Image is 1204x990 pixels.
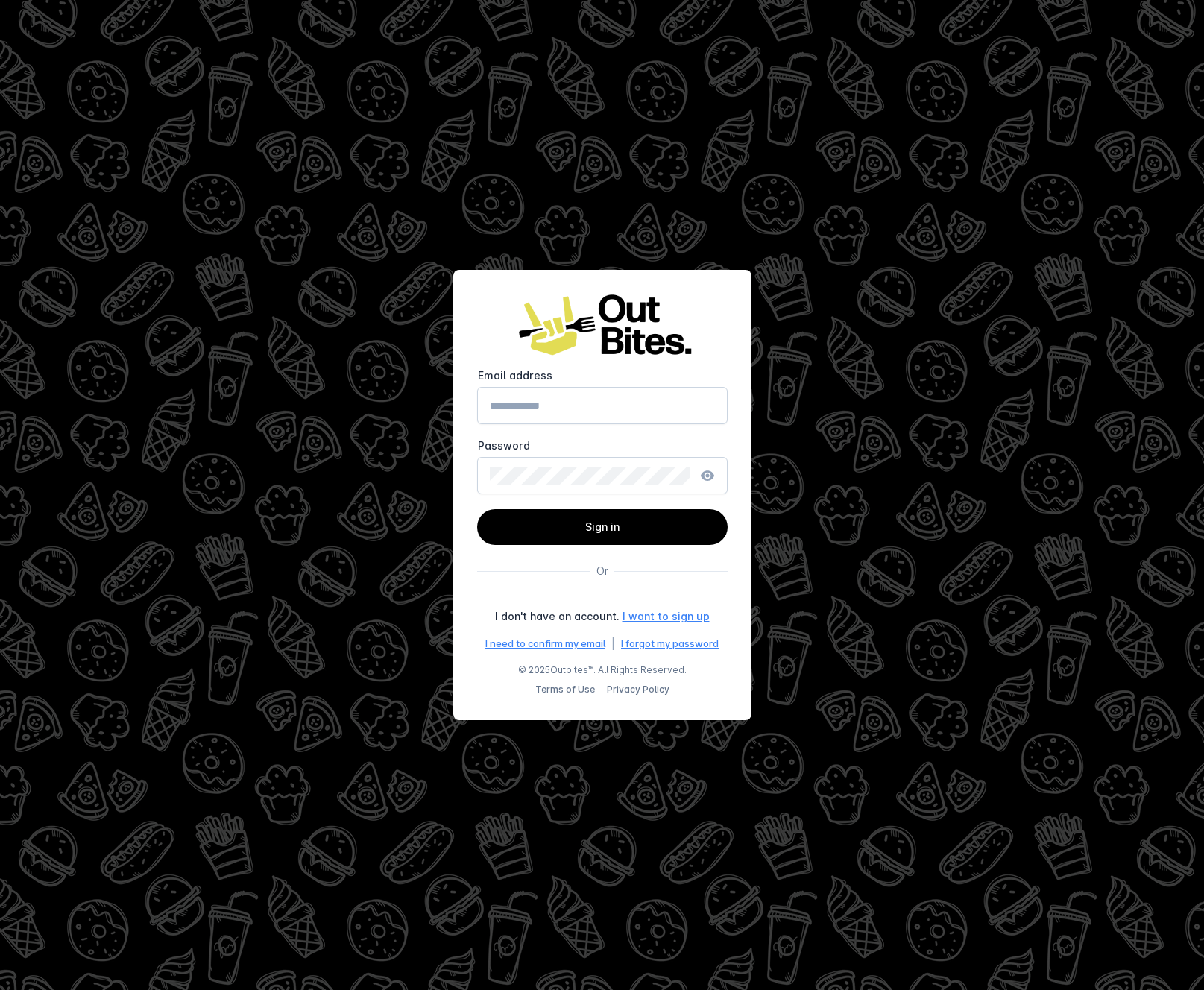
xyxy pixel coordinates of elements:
mat-label: Email address [478,369,552,382]
a: I forgot my password [621,637,719,652]
span: Sign in [585,520,620,533]
a: Terms of Use [535,684,595,695]
a: I want to sign up [623,608,710,624]
span: © 2025 . All Rights Reserved. [518,663,687,677]
div: | [611,636,615,652]
button: Sign in [477,509,728,545]
mat-label: Password [478,439,530,452]
div: I don't have an account. [495,608,620,624]
img: Logo image [513,294,692,357]
a: Privacy Policy [607,684,669,695]
a: I need to confirm my email [485,637,605,652]
a: Outbites™ [550,664,593,675]
div: Or [596,563,608,578]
